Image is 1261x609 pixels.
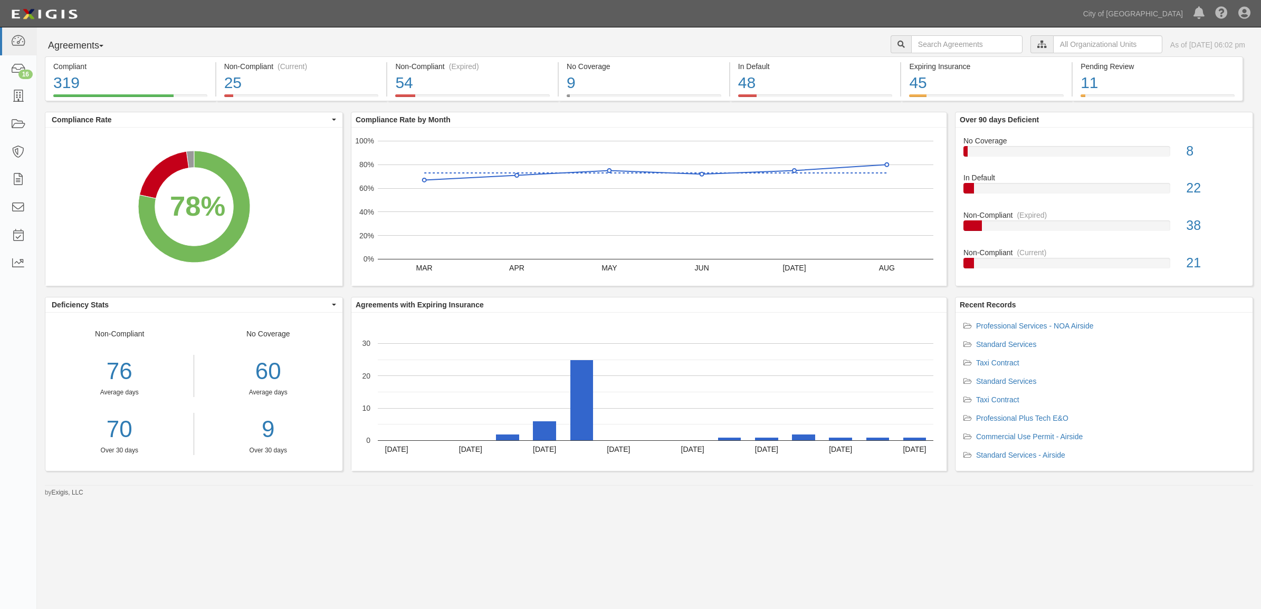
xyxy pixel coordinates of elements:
text: 80% [359,160,374,169]
span: Compliance Rate [52,114,329,125]
a: 9 [202,413,335,446]
input: All Organizational Units [1053,35,1162,53]
button: Deficiency Stats [45,297,342,312]
div: 25 [224,72,379,94]
small: by [45,488,83,497]
div: 21 [1178,254,1253,273]
div: (Expired) [449,61,479,72]
b: Recent Records [960,301,1016,309]
div: 319 [53,72,207,94]
div: 54 [395,72,550,94]
a: In Default22 [963,172,1245,210]
b: Over 90 days Deficient [960,115,1039,124]
a: Standard Services - Airside [976,451,1065,459]
text: [DATE] [607,445,630,453]
i: Help Center - Complianz [1215,7,1228,20]
a: City of [GEOGRAPHIC_DATA] [1078,3,1188,24]
text: [DATE] [829,445,852,453]
button: Compliance Rate [45,112,342,127]
a: Non-Compliant(Current)21 [963,247,1245,277]
b: Agreements with Expiring Insurance [356,301,484,309]
div: Pending Review [1081,61,1235,72]
b: Compliance Rate by Month [356,115,451,124]
div: 38 [1178,216,1253,235]
div: 11 [1081,72,1235,94]
text: [DATE] [903,445,926,453]
a: Compliant319 [45,94,215,103]
a: 70 [45,413,194,446]
text: 20% [359,231,374,239]
text: APR [509,264,524,272]
div: 8 [1178,142,1253,161]
button: Agreements [45,35,124,56]
a: Exigis, LLC [52,489,83,496]
text: [DATE] [755,445,778,453]
text: MAY [601,264,617,272]
div: Over 30 days [202,446,335,455]
div: 16 [18,70,33,79]
span: Deficiency Stats [52,299,329,310]
a: Non-Compliant(Current)25 [216,94,387,103]
div: (Current) [1017,247,1046,258]
div: Non-Compliant [956,210,1253,220]
div: 60 [202,355,335,388]
a: No Coverage8 [963,136,1245,173]
text: [DATE] [459,445,482,453]
a: Expiring Insurance45 [901,94,1072,103]
a: Standard Services [976,340,1036,349]
text: 10 [362,404,370,412]
a: Pending Review11 [1073,94,1243,103]
a: Standard Services [976,377,1036,385]
text: 0% [364,255,374,263]
svg: A chart. [351,128,947,286]
div: 48 [738,72,893,94]
div: Non-Compliant [45,328,194,455]
text: MAR [416,264,433,272]
text: AUG [879,264,895,272]
div: Non-Compliant [956,247,1253,258]
div: Over 30 days [45,446,194,455]
a: In Default48 [730,94,901,103]
div: As of [DATE] 06:02 pm [1170,40,1245,50]
div: Non-Compliant (Current) [224,61,379,72]
div: Expiring Insurance [909,61,1064,72]
text: 100% [355,137,374,145]
a: Taxi Contract [976,395,1019,404]
div: Non-Compliant (Expired) [395,61,550,72]
a: Commercial Use Permit - Airside [976,432,1083,441]
text: [DATE] [782,264,806,272]
div: In Default [956,172,1253,183]
text: 30 [362,339,370,347]
text: JUN [695,264,709,272]
div: Average days [45,388,194,397]
div: 76 [45,355,194,388]
a: Taxi Contract [976,359,1019,367]
text: 0 [366,436,370,444]
svg: A chart. [45,128,342,286]
text: 60% [359,184,374,192]
a: Professional Plus Tech E&O [976,414,1068,422]
a: No Coverage9 [559,94,729,103]
text: [DATE] [681,445,704,453]
a: Non-Compliant(Expired)38 [963,210,1245,247]
div: 9 [567,72,721,94]
div: 22 [1178,179,1253,198]
div: No Coverage [194,328,343,455]
div: In Default [738,61,893,72]
div: No Coverage [956,136,1253,146]
div: 45 [909,72,1064,94]
input: Search Agreements [911,35,1023,53]
svg: A chart. [351,313,947,471]
text: [DATE] [533,445,556,453]
text: 20 [362,371,370,380]
a: Non-Compliant(Expired)54 [387,94,558,103]
div: (Expired) [1017,210,1047,220]
div: No Coverage [567,61,721,72]
text: [DATE] [385,445,408,453]
div: (Current) [278,61,307,72]
div: Average days [202,388,335,397]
